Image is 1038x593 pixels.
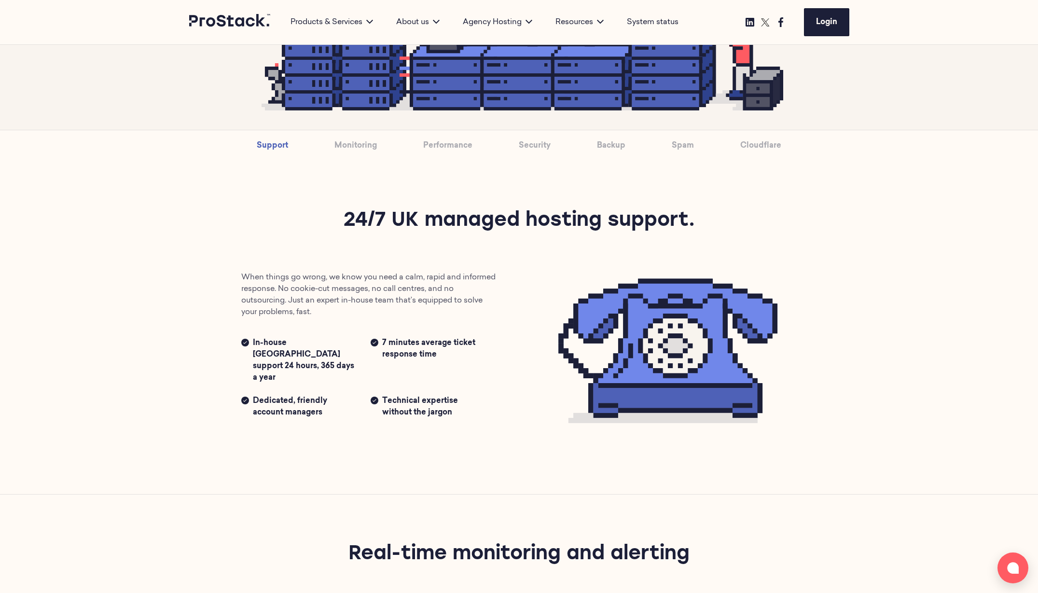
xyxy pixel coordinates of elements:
[385,16,451,28] div: About us
[334,130,377,161] a: Monitoring
[382,337,488,384] span: 7 minutes average ticket response time
[382,395,488,430] span: Technical expertise without the jargon
[189,14,271,30] a: Prostack logo
[816,18,837,26] span: Login
[253,395,359,418] span: Dedicated, friendly account managers
[253,337,359,384] span: In-house [GEOGRAPHIC_DATA] support 24 hours, 365 days a year
[519,130,551,161] a: Security
[997,552,1028,583] button: Open chat window
[257,130,288,161] a: Support
[451,16,544,28] div: Agency Hosting
[740,130,781,161] a: Cloudflare
[279,16,385,28] div: Products & Services
[281,207,757,234] h2: 24/7 UK managed hosting support.
[597,130,625,161] a: Backup
[423,130,472,161] a: Performance
[627,16,678,28] a: System status
[241,272,500,318] p: When things go wrong, we know you need a calm, rapid and informed response. No cookie-cut message...
[544,16,615,28] div: Resources
[672,130,694,161] a: Spam
[804,8,849,36] a: Login
[281,541,757,568] h2: Real-time monitoring and alerting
